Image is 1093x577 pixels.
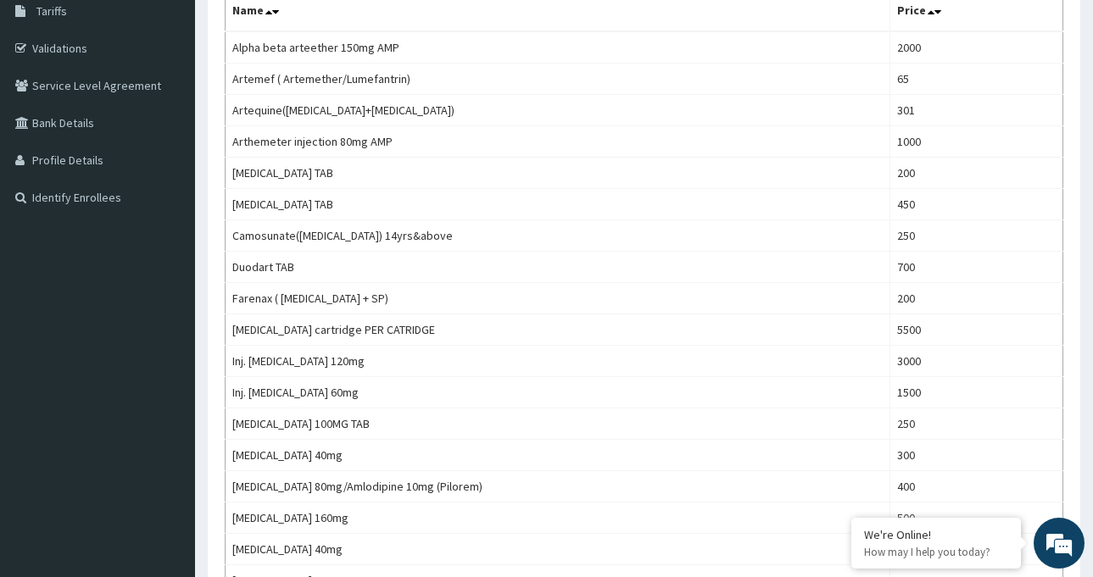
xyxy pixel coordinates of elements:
td: Arthemeter injection 80mg AMP [226,126,890,158]
td: Inj. [MEDICAL_DATA] 60mg [226,377,890,408]
td: 3000 [890,346,1063,377]
span: We're online! [98,178,234,349]
td: [MEDICAL_DATA] cartridge PER CATRIDGE [226,314,890,346]
img: d_794563401_company_1708531726252_794563401 [31,85,69,127]
td: [MEDICAL_DATA] 40mg [226,440,890,471]
td: 2000 [890,31,1063,64]
td: 1000 [890,126,1063,158]
td: 400 [890,471,1063,502]
td: Artequine([MEDICAL_DATA]+[MEDICAL_DATA]) [226,95,890,126]
td: Alpha beta arteether 150mg AMP [226,31,890,64]
td: 300 [890,440,1063,471]
td: 250 [890,408,1063,440]
td: 450 [890,189,1063,220]
td: 5500 [890,314,1063,346]
td: [MEDICAL_DATA] 160mg [226,502,890,534]
p: How may I help you today? [864,545,1008,559]
td: Farenax ( [MEDICAL_DATA] + SP) [226,283,890,314]
td: 700 [890,252,1063,283]
div: Minimize live chat window [278,8,319,49]
td: 65 [890,64,1063,95]
td: 250 [890,220,1063,252]
td: Inj. [MEDICAL_DATA] 120mg [226,346,890,377]
td: [MEDICAL_DATA] 40mg [226,534,890,565]
div: Chat with us now [88,95,285,117]
td: 301 [890,95,1063,126]
td: [MEDICAL_DATA] TAB [226,158,890,189]
td: Camosunate([MEDICAL_DATA]) 14yrs&above [226,220,890,252]
td: 200 [890,158,1063,189]
td: Artemef ( Artemether/Lumefantrin) [226,64,890,95]
td: 500 [890,502,1063,534]
td: [MEDICAL_DATA] 100MG TAB [226,408,890,440]
td: [MEDICAL_DATA] 80mg/Amlodipine 10mg (Pilorem) [226,471,890,502]
td: [MEDICAL_DATA] TAB [226,189,890,220]
div: We're Online! [864,527,1008,542]
td: 1500 [890,377,1063,408]
td: Duodart TAB [226,252,890,283]
textarea: Type your message and hit 'Enter' [8,391,323,451]
td: 200 [890,283,1063,314]
span: Tariffs [36,3,67,19]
